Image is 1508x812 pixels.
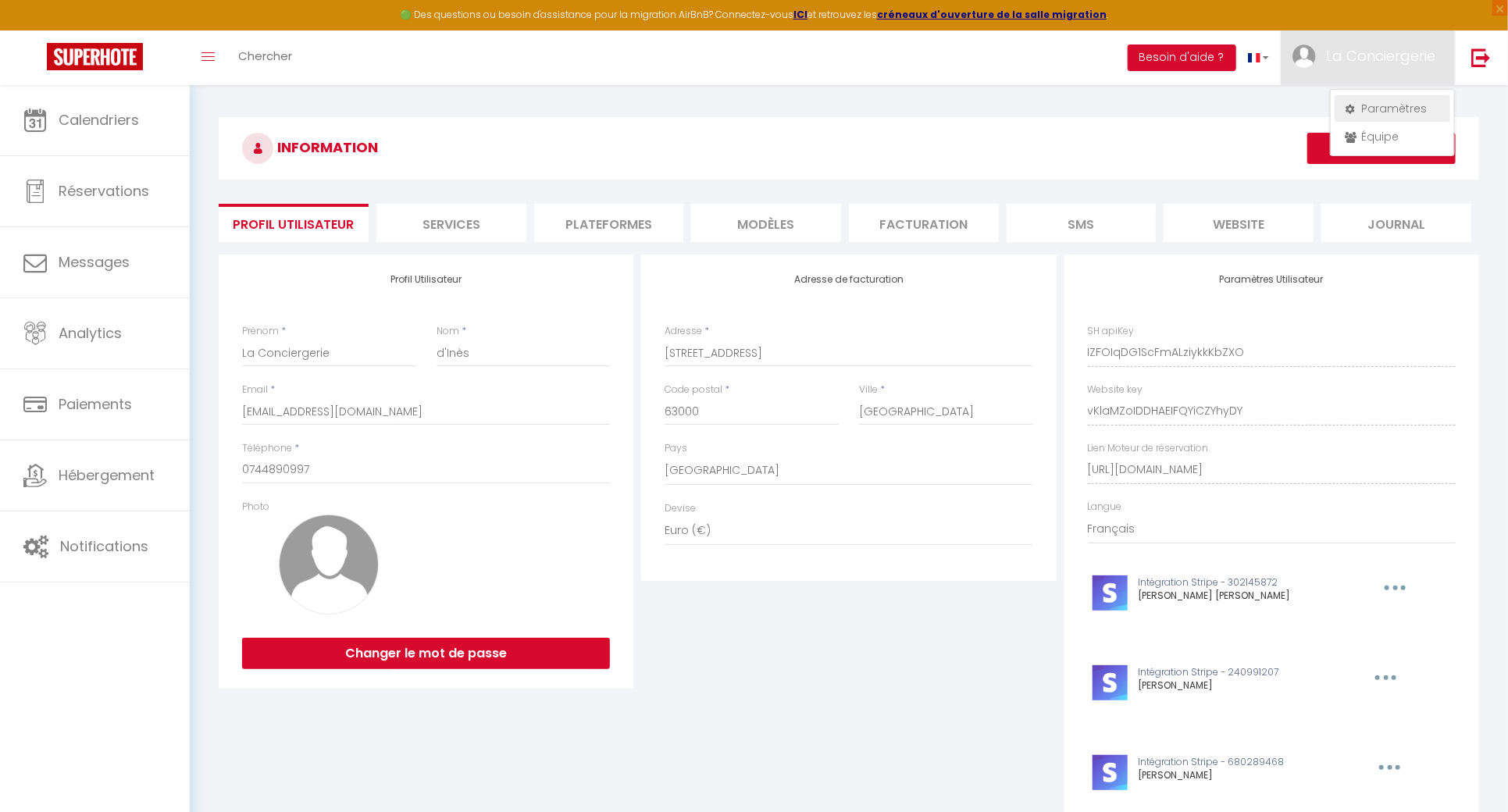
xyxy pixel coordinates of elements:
[1088,274,1456,285] h4: Paramètres Utilisateur
[1321,204,1471,242] li: Journal
[59,465,155,485] span: Hébergement
[1093,575,1128,611] img: stripe-logo.jpeg
[59,252,130,272] span: Messages
[59,323,122,343] span: Analytics
[242,441,292,456] label: Téléphone
[59,394,132,414] span: Paiements
[1088,500,1122,515] label: Langue
[1088,324,1135,339] label: SH apiKey
[242,324,279,339] label: Prénom
[1088,383,1143,397] label: Website key
[1139,678,1214,692] span: [PERSON_NAME]
[242,274,610,285] h4: Profil Utilisateur
[437,324,459,339] label: Nom
[12,6,59,53] button: Ouvrir le widget de chat LiveChat
[1139,665,1339,680] p: Intégration Stripe - 240991207
[877,8,1107,21] a: créneaux d'ouverture de la salle migration
[376,204,526,242] li: Services
[1292,45,1316,68] img: ...
[47,43,143,70] img: Super Booking
[1093,665,1128,700] img: stripe-logo.jpeg
[849,204,999,242] li: Facturation
[1281,30,1455,85] a: ... La Conciergerie
[226,30,304,85] a: Chercher
[1164,204,1314,242] li: website
[665,441,687,456] label: Pays
[534,204,684,242] li: Plateformes
[242,383,268,397] label: Email
[1139,755,1344,770] p: Intégration Stripe - 680289468
[242,638,610,669] button: Changer le mot de passe
[279,515,379,614] img: avatar.png
[242,500,269,515] label: Photo
[1471,48,1491,67] img: logout
[1139,589,1291,602] span: [PERSON_NAME] [PERSON_NAME]
[1128,45,1236,71] button: Besoin d'aide ?
[59,181,149,201] span: Réservations
[1139,768,1214,782] span: [PERSON_NAME]
[1139,575,1349,590] p: Intégration Stripe - 302145872
[1088,441,1209,456] label: Lien Moteur de réservation
[59,110,139,130] span: Calendriers
[1093,755,1128,790] img: stripe-logo.jpeg
[665,383,722,397] label: Code postal
[665,274,1032,285] h4: Adresse de facturation
[665,324,702,339] label: Adresse
[219,117,1479,180] h3: INFORMATION
[1307,133,1456,164] button: Enregistrer
[793,8,807,21] a: ICI
[60,536,148,556] span: Notifications
[238,48,292,64] span: Chercher
[691,204,841,242] li: MODÈLES
[1335,123,1450,150] a: Équipe
[859,383,878,397] label: Ville
[219,204,369,242] li: Profil Utilisateur
[1326,46,1435,66] span: La Conciergerie
[1335,95,1450,122] a: Paramètres
[1007,204,1157,242] li: SMS
[665,501,696,516] label: Devise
